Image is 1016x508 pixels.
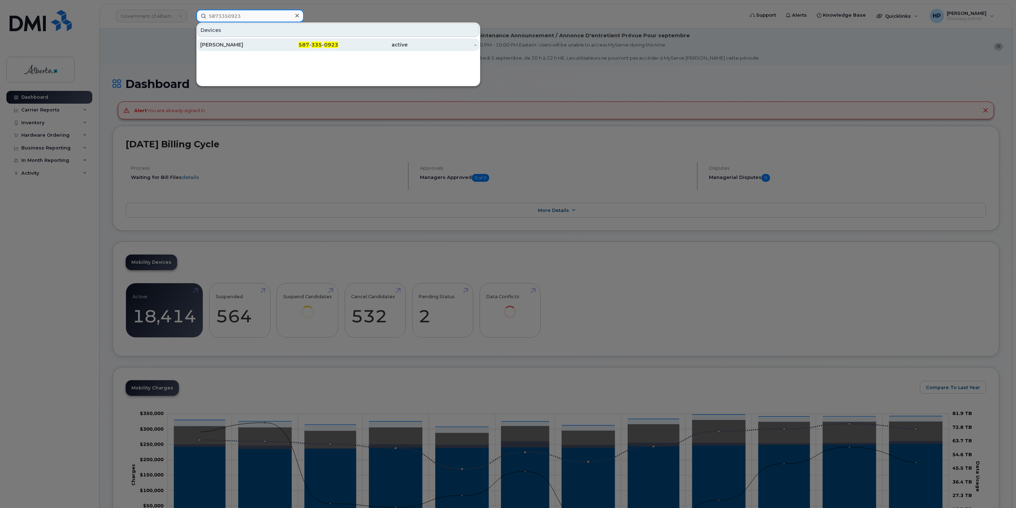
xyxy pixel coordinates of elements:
div: active [338,41,408,48]
a: [PERSON_NAME]587-335-0923active- [197,38,479,51]
span: 587 [299,42,309,48]
span: 0923 [324,42,338,48]
div: Devices [197,23,479,37]
div: [PERSON_NAME] [200,41,269,48]
span: 335 [311,42,322,48]
div: - [408,41,477,48]
div: - - [269,41,339,48]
